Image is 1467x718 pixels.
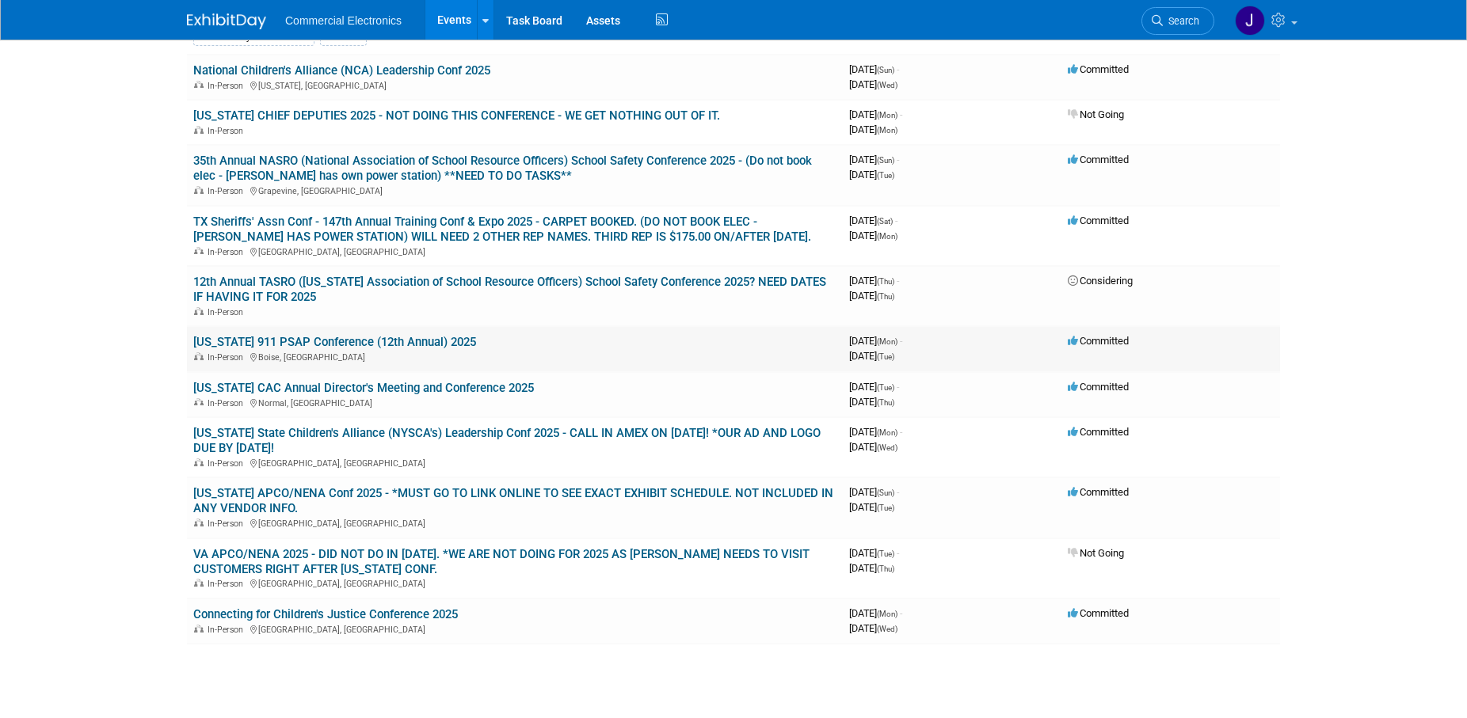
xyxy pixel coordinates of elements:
a: National Children's Alliance (NCA) Leadership Conf 2025 [193,63,490,78]
span: [DATE] [849,154,899,165]
span: (Wed) [877,81,897,89]
img: In-Person Event [194,247,204,255]
span: In-Person [208,126,248,136]
a: Connecting for Children's Justice Conference 2025 [193,607,458,621]
span: - [897,275,899,287]
span: (Sun) [877,66,894,74]
span: Committed [1068,215,1129,226]
span: [DATE] [849,78,897,90]
span: In-Person [208,398,248,408]
span: Committed [1068,381,1129,393]
span: [DATE] [849,381,899,393]
img: In-Person Event [194,579,204,587]
span: [DATE] [849,622,897,634]
span: (Tue) [877,383,894,392]
span: In-Person [208,247,248,257]
div: Normal, [GEOGRAPHIC_DATA] [193,396,836,408]
span: (Tue) [877,503,894,512]
span: In-Person [208,186,248,196]
span: [DATE] [849,230,897,241]
span: [DATE] [849,169,894,180]
span: [DATE] [849,215,897,226]
span: Considering [1068,275,1133,287]
img: In-Person Event [194,519,204,526]
span: [DATE] [849,123,897,135]
img: In-Person Event [194,126,204,134]
div: Grapevine, [GEOGRAPHIC_DATA] [193,184,836,196]
span: - [897,381,899,393]
img: Jennifer Roosa [1235,6,1265,36]
span: (Thu) [877,398,894,407]
span: (Sun) [877,488,894,497]
div: [GEOGRAPHIC_DATA], [GEOGRAPHIC_DATA] [193,516,836,529]
span: (Tue) [877,352,894,361]
img: In-Person Event [194,81,204,89]
div: [GEOGRAPHIC_DATA], [GEOGRAPHIC_DATA] [193,456,836,469]
div: [GEOGRAPHIC_DATA], [GEOGRAPHIC_DATA] [193,576,836,589]
span: In-Person [208,625,248,635]
span: [DATE] [849,63,899,75]
span: (Thu) [877,292,894,301]
span: [DATE] [849,486,899,498]
img: ExhibitDay [187,13,266,29]
span: In-Person [208,458,248,469]
span: [DATE] [849,108,902,120]
span: Committed [1068,154,1129,165]
span: Search [1163,15,1199,27]
span: Commercial Electronics [285,14,402,27]
span: - [897,154,899,165]
span: - [900,335,902,347]
a: 35th Annual NASRO (National Association of School Resource Officers) School Safety Conference 202... [193,154,812,183]
div: [US_STATE], [GEOGRAPHIC_DATA] [193,78,836,91]
span: [DATE] [849,396,894,408]
a: TX Sheriffs' Assn Conf - 147th Annual Training Conf & Expo 2025 - CARPET BOOKED. (DO NOT BOOK ELE... [193,215,811,244]
img: In-Person Event [194,186,204,194]
div: [GEOGRAPHIC_DATA], [GEOGRAPHIC_DATA] [193,245,836,257]
span: (Wed) [877,443,897,452]
span: [DATE] [849,350,894,362]
span: (Mon) [877,126,897,135]
a: [US_STATE] 911 PSAP Conference (12th Annual) 2025 [193,335,476,349]
span: - [897,63,899,75]
span: - [897,547,899,559]
span: (Thu) [877,564,894,573]
span: (Mon) [877,428,897,437]
a: [US_STATE] APCO/NENA Conf 2025 - *MUST GO TO LINK ONLINE TO SEE EXACT EXHIBIT SCHEDULE. NOT INCLU... [193,486,833,515]
span: Committed [1068,335,1129,347]
span: Committed [1068,486,1129,498]
a: [US_STATE] CHIEF DEPUTIES 2025 - NOT DOING THIS CONFERENCE - WE GET NOTHING OUT OF IT. [193,108,720,123]
span: - [897,486,899,498]
a: [US_STATE] CAC Annual Director's Meeting and Conference 2025 [193,381,534,395]
a: [US_STATE] State Children's Alliance (NYSCA's) Leadership Conf 2025 - CALL IN AMEX ON [DATE]! *OU... [193,426,821,455]
span: (Wed) [877,625,897,633]
span: [DATE] [849,290,894,302]
a: 12th Annual TASRO ([US_STATE] Association of School Resource Officers) School Safety Conference 2... [193,275,826,304]
span: (Mon) [877,232,897,241]
a: Search [1141,7,1214,35]
img: In-Person Event [194,398,204,406]
span: (Tue) [877,549,894,558]
span: [DATE] [849,335,902,347]
a: VA APCO/NENA 2025 - DID NOT DO IN [DATE]. *WE ARE NOT DOING FOR 2025 AS [PERSON_NAME] NEEDS TO VI... [193,547,810,576]
span: (Thu) [877,277,894,286]
span: (Sun) [877,156,894,165]
span: - [900,607,902,619]
span: (Mon) [877,111,897,120]
span: In-Person [208,352,248,363]
span: Committed [1068,607,1129,619]
img: In-Person Event [194,307,204,315]
span: In-Person [208,307,248,317]
span: [DATE] [849,547,899,559]
span: In-Person [208,579,248,589]
img: In-Person Event [194,625,204,633]
span: [DATE] [849,426,902,438]
span: In-Person [208,81,248,91]
div: Boise, [GEOGRAPHIC_DATA] [193,350,836,363]
span: [DATE] [849,441,897,453]
span: Committed [1068,426,1129,438]
span: (Mon) [877,610,897,618]
span: Not Going [1068,547,1124,559]
span: [DATE] [849,562,894,574]
span: Not Going [1068,108,1124,120]
div: [GEOGRAPHIC_DATA], [GEOGRAPHIC_DATA] [193,622,836,635]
